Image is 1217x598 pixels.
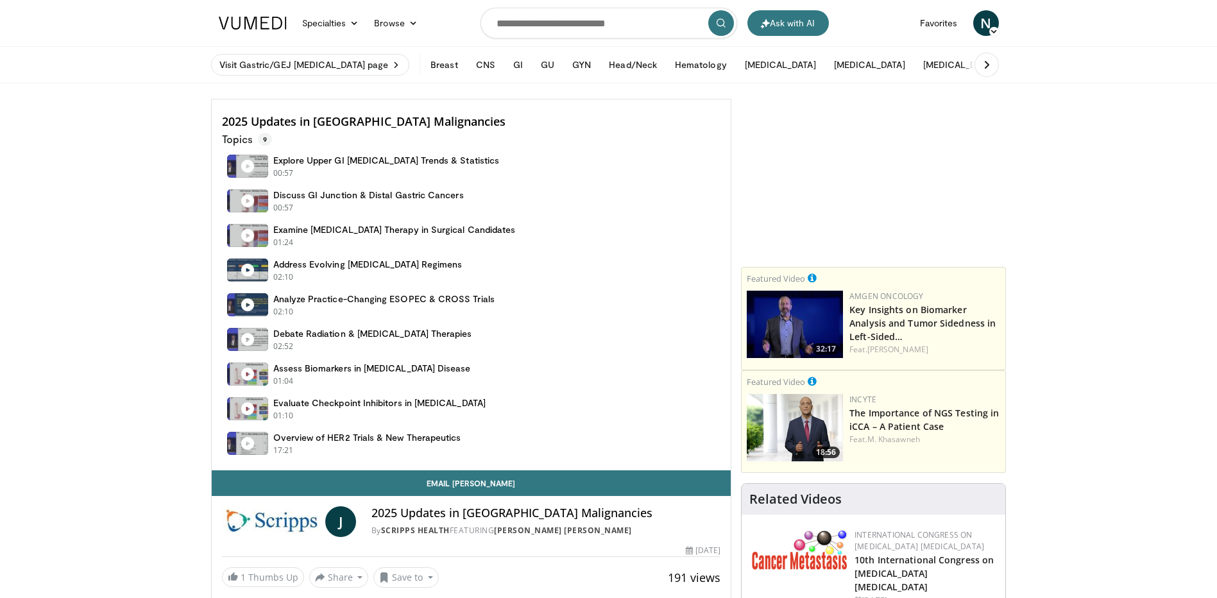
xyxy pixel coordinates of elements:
h4: 2025 Updates in [GEOGRAPHIC_DATA] Malignancies [222,115,721,129]
img: VuMedi Logo [219,17,287,30]
a: 1 Thumbs Up [222,567,304,587]
button: Head/Neck [601,52,665,78]
p: 02:52 [273,341,294,352]
a: International Congress on [MEDICAL_DATA] [MEDICAL_DATA] [855,529,984,552]
a: 32:17 [747,291,843,358]
span: 9 [258,133,272,146]
a: Scripps Health [381,525,450,536]
a: 10th International Congress on [MEDICAL_DATA] [MEDICAL_DATA] [855,554,994,593]
h4: Debate Radiation & [MEDICAL_DATA] Therapies [273,328,472,339]
button: Share [309,567,369,588]
div: By FEATURING [371,525,720,536]
h4: Discuss GI Junction & Distal Gastric Cancers [273,189,464,201]
img: 6827cc40-db74-4ebb-97c5-13e529cfd6fb.png.150x105_q85_crop-smart_upscale.png [747,394,843,461]
h4: Assess Biomarkers in [MEDICAL_DATA] Disease [273,363,471,374]
button: CNS [468,52,503,78]
img: Scripps Health [222,506,320,537]
h4: Related Videos [749,491,842,507]
a: The Importance of NGS Testing in iCCA – A Patient Case [849,407,999,432]
span: 1 [241,571,246,583]
p: 02:10 [273,306,294,318]
button: [MEDICAL_DATA] [826,52,913,78]
div: [DATE] [686,545,720,556]
a: Browse [366,10,425,36]
a: [PERSON_NAME] [867,344,928,355]
p: 00:57 [273,202,294,214]
a: Visit Gastric/GEJ [MEDICAL_DATA] page [211,54,410,76]
p: Topics [222,133,272,146]
button: Save to [373,567,439,588]
p: 02:10 [273,271,294,283]
h4: Analyze Practice-Changing ESOPEC & CROSS Trials [273,293,495,305]
input: Search topics, interventions [481,8,737,38]
iframe: Advertisement [778,99,970,259]
a: N [973,10,999,36]
a: Email [PERSON_NAME] [212,470,731,496]
h4: Overview of HER2 Trials & New Therapeutics [273,432,461,443]
button: Ask with AI [747,10,829,36]
span: 191 views [668,570,720,585]
a: [PERSON_NAME] [PERSON_NAME] [494,525,632,536]
p: 17:21 [273,445,294,456]
button: GI [506,52,531,78]
img: 5ecd434b-3529-46b9-a096-7519503420a4.png.150x105_q85_crop-smart_upscale.jpg [747,291,843,358]
h4: Explore Upper GI [MEDICAL_DATA] Trends & Statistics [273,155,500,166]
button: Breast [423,52,465,78]
a: Key Insights on Biomarker Analysis and Tumor Sidedness in Left-Sided… [849,303,996,343]
span: 32:17 [812,343,840,355]
p: 01:24 [273,237,294,248]
a: Specialties [294,10,367,36]
h4: 2025 Updates in [GEOGRAPHIC_DATA] Malignancies [371,506,720,520]
p: 01:10 [273,410,294,422]
p: 01:04 [273,375,294,387]
small: Featured Video [747,273,805,284]
a: Favorites [912,10,966,36]
button: [MEDICAL_DATA] [915,52,1002,78]
button: [MEDICAL_DATA] [737,52,824,78]
img: 6ff8bc22-9509-4454-a4f8-ac79dd3b8976.png.150x105_q85_autocrop_double_scale_upscale_version-0.2.png [752,529,848,570]
a: Incyte [849,394,876,405]
a: J [325,506,356,537]
div: Feat. [849,344,1000,355]
span: 18:56 [812,447,840,458]
p: 00:57 [273,167,294,179]
small: Featured Video [747,376,805,388]
div: Feat. [849,434,1000,445]
h4: Address Evolving [MEDICAL_DATA] Regimens [273,259,463,270]
h4: Examine [MEDICAL_DATA] Therapy in Surgical Candidates [273,224,516,235]
a: M. Khasawneh [867,434,920,445]
a: 18:56 [747,394,843,461]
a: Amgen Oncology [849,291,923,302]
button: Hematology [667,52,735,78]
button: GU [533,52,562,78]
h4: Evaluate Checkpoint Inhibitors in [MEDICAL_DATA] [273,397,486,409]
button: GYN [565,52,599,78]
